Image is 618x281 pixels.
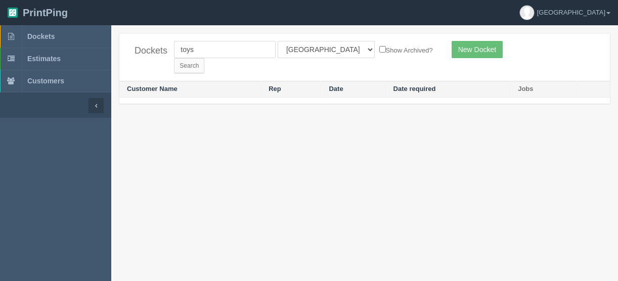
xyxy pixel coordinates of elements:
input: Show Archived? [379,46,386,53]
img: avatar_default-7531ab5dedf162e01f1e0bb0964e6a185e93c5c22dfe317fb01d7f8cd2b1632c.jpg [520,6,534,20]
th: Jobs [510,81,577,98]
a: Date required [393,85,436,92]
input: Search [174,58,204,73]
img: logo-3e63b451c926e2ac314895c53de4908e5d424f24456219fb08d385ab2e579770.png [8,8,18,18]
a: Date [329,85,343,92]
h4: Dockets [135,46,159,56]
span: Dockets [27,32,55,40]
a: Rep [269,85,281,92]
span: Customers [27,77,64,85]
label: Show Archived? [379,44,433,56]
a: New Docket [452,41,503,58]
span: Estimates [27,55,61,63]
input: Customer Name [174,41,276,58]
a: Customer Name [127,85,178,92]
